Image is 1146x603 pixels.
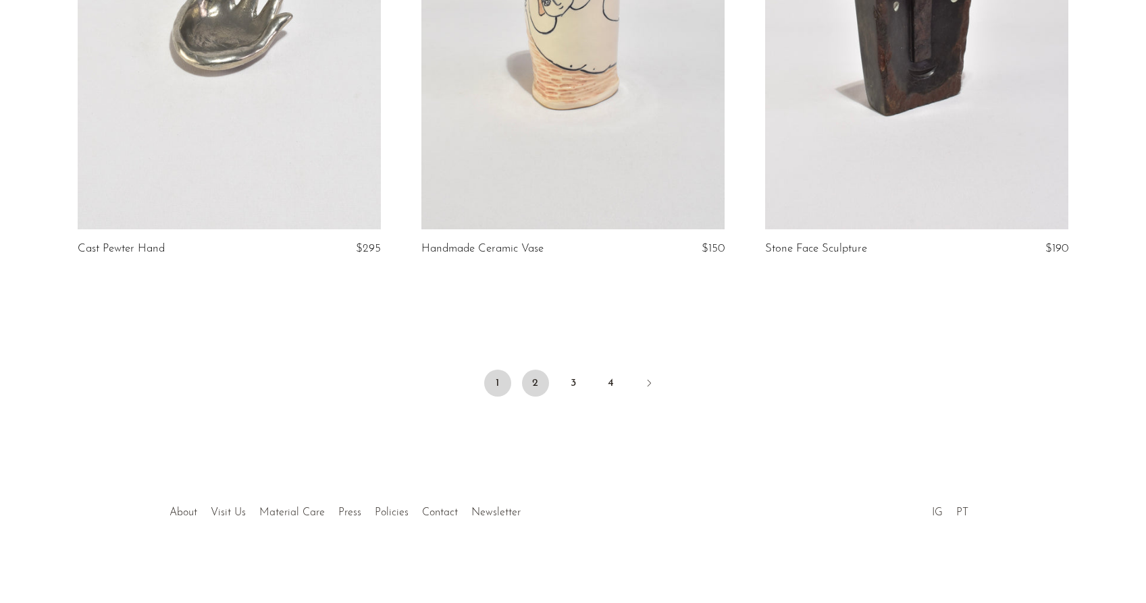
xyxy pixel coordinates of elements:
[356,243,381,254] span: $295
[765,243,867,255] a: Stone Face Sculpture
[78,243,165,255] a: Cast Pewter Hand
[163,496,527,522] ul: Quick links
[635,370,662,399] a: Next
[925,496,975,522] ul: Social Medias
[211,507,246,518] a: Visit Us
[560,370,587,397] a: 3
[1045,243,1068,254] span: $190
[338,507,361,518] a: Press
[522,370,549,397] a: 2
[932,507,943,518] a: IG
[956,507,968,518] a: PT
[702,243,725,254] span: $150
[421,243,544,255] a: Handmade Ceramic Vase
[170,507,197,518] a: About
[375,507,409,518] a: Policies
[598,370,625,397] a: 4
[422,507,458,518] a: Contact
[484,370,511,397] span: 1
[259,507,325,518] a: Material Care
